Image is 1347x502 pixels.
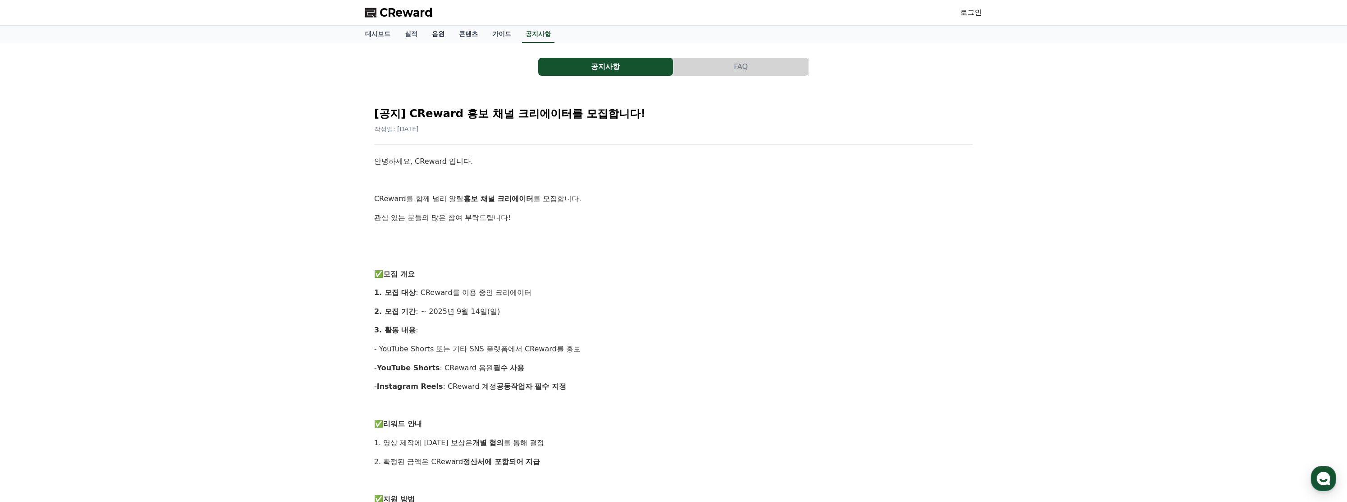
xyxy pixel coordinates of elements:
a: CReward [365,5,433,20]
strong: Instagram Reels [377,382,443,391]
p: : [374,324,973,336]
span: 홈 [28,299,34,307]
a: 실적 [398,26,425,43]
a: 대시보드 [358,26,398,43]
strong: 1. 모집 대상 [374,288,416,297]
p: ✅ [374,268,973,280]
p: - YouTube Shorts 또는 기타 SNS 플랫폼에서 CReward를 홍보 [374,343,973,355]
strong: 개별 협의 [472,438,504,447]
p: : ~ 2025년 9월 14일(일) [374,306,973,318]
h2: [공지] CReward 홍보 채널 크리에이터를 모집합니다! [374,106,973,121]
strong: 리워드 안내 [383,419,422,428]
span: 대화 [82,300,93,307]
a: 공지사항 [522,26,554,43]
span: CReward [380,5,433,20]
p: 안녕하세요, CReward 입니다. [374,156,973,167]
a: 음원 [425,26,452,43]
a: 홈 [3,286,60,309]
a: 가이드 [485,26,518,43]
a: 설정 [116,286,173,309]
span: 설정 [139,299,150,307]
strong: 홍보 채널 크리에이터 [463,194,533,203]
strong: 필수 사용 [493,364,525,372]
p: 관심 있는 분들의 많은 참여 부탁드립니다! [374,212,973,224]
p: 1. 영상 제작에 [DATE] 보상은 를 통해 결정 [374,437,973,449]
a: 콘텐츠 [452,26,485,43]
p: : CReward를 이용 중인 크리에이터 [374,287,973,299]
a: 공지사항 [538,58,673,76]
strong: 공동작업자 필수 지정 [496,382,566,391]
p: - : CReward 계정 [374,381,973,392]
strong: 정산서에 포함되어 지급 [463,457,540,466]
button: FAQ [673,58,808,76]
strong: 모집 개요 [383,270,415,278]
strong: 2. 모집 기간 [374,307,416,316]
strong: YouTube Shorts [377,364,440,372]
p: CReward를 함께 널리 알릴 를 모집합니다. [374,193,973,205]
strong: 3. 활동 내용 [374,326,416,334]
button: 공지사항 [538,58,673,76]
a: 대화 [60,286,116,309]
span: 작성일: [DATE] [374,125,419,133]
p: ✅ [374,418,973,430]
p: - : CReward 음원 [374,362,973,374]
p: 2. 확정된 금액은 CReward [374,456,973,468]
a: 로그인 [960,7,982,18]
